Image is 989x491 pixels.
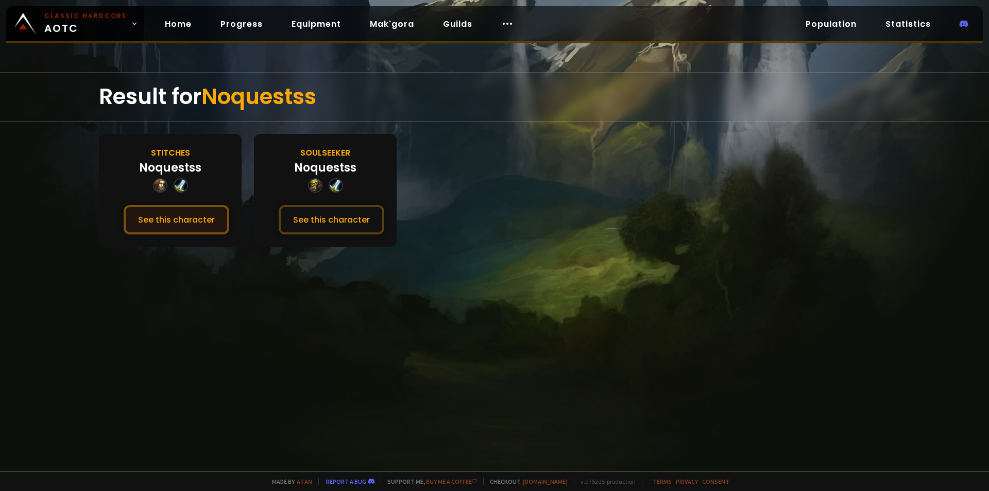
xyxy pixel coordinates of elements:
span: Support me, [381,478,477,485]
a: Statistics [877,13,939,35]
a: a fan [297,478,312,485]
span: Noquestss [201,81,316,112]
small: Classic Hardcore [44,11,127,21]
div: Stitches [151,146,190,159]
span: Made by [266,478,312,485]
a: Buy me a coffee [426,478,477,485]
div: Soulseeker [300,146,350,159]
a: Classic HardcoreAOTC [6,6,144,41]
a: Privacy [676,478,698,485]
button: See this character [124,205,229,234]
a: Equipment [283,13,349,35]
a: Report a bug [326,478,366,485]
div: Noquestss [294,159,356,176]
a: Mak'gora [362,13,422,35]
a: Guilds [435,13,481,35]
span: v. d752d5 - production [574,478,636,485]
a: Terms [653,478,672,485]
a: Consent [702,478,729,485]
button: See this character [279,205,384,234]
a: [DOMAIN_NAME] [523,478,568,485]
div: Noquestss [139,159,201,176]
a: Population [797,13,865,35]
span: AOTC [44,11,127,36]
a: Home [157,13,200,35]
span: Checkout [483,478,568,485]
a: Progress [212,13,271,35]
div: Result for [99,73,890,121]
